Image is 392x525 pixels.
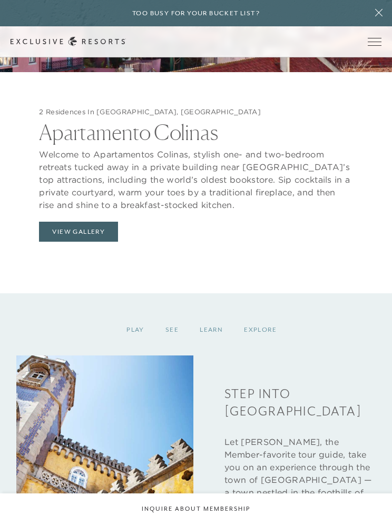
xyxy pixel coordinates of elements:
[116,314,155,345] div: Play
[189,314,233,345] div: Learn
[155,314,189,345] div: See
[39,222,118,242] button: View Gallery
[368,38,381,45] button: Open navigation
[344,477,392,525] iframe: Qualified Messenger
[233,314,287,345] div: Explore
[224,374,376,420] h3: Step into [GEOGRAPHIC_DATA]
[39,143,352,211] p: Welcome to Apartamentos Colinas, stylish one- and two-bedroom retreats tucked away in a private b...
[132,8,260,18] h6: Too busy for your bucket list?
[39,116,352,143] h2: Apartamento Colinas
[39,108,352,117] h5: 2 Residences In [GEOGRAPHIC_DATA], [GEOGRAPHIC_DATA]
